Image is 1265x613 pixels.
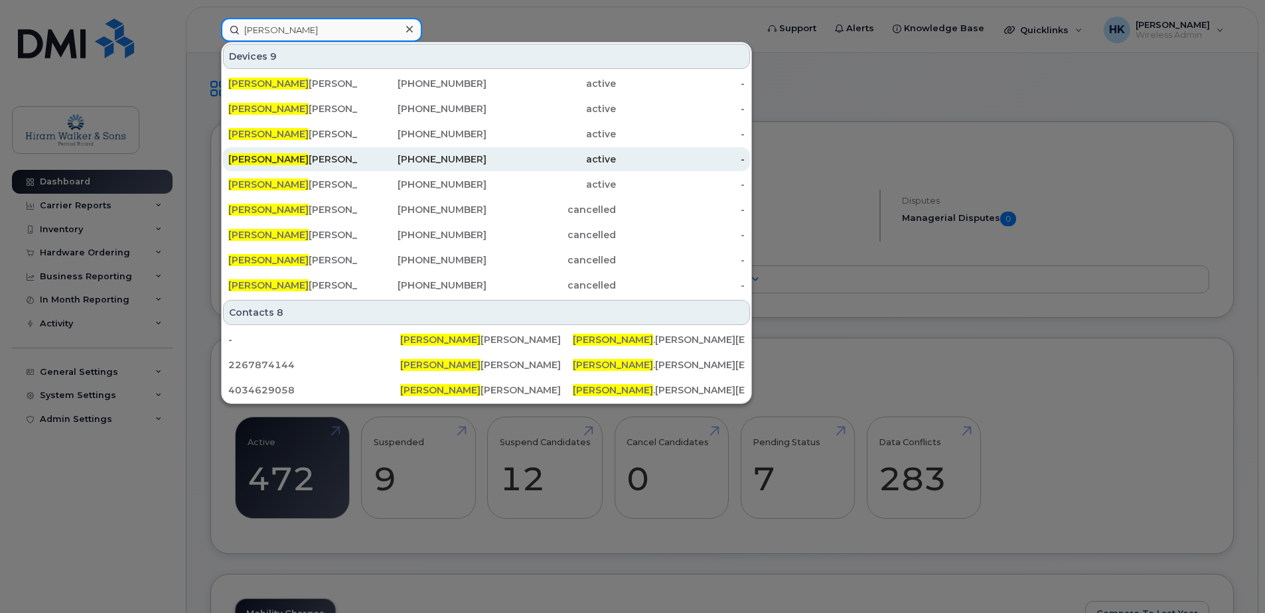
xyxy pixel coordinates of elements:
span: [PERSON_NAME] [228,279,309,291]
div: [PHONE_NUMBER] [358,178,487,191]
div: 4034629058 [228,383,400,397]
span: [PERSON_NAME] [228,178,309,190]
div: - [616,203,745,216]
a: [PERSON_NAME][PERSON_NAME][PHONE_NUMBER]active- [223,172,750,196]
div: [PERSON_NAME] [400,333,572,346]
div: [PERSON_NAME] [228,228,358,241]
span: [PERSON_NAME] [228,78,309,90]
span: [PERSON_NAME] [228,204,309,216]
div: [PHONE_NUMBER] [358,203,487,216]
div: active [486,77,616,90]
div: 2267874144 [228,358,400,372]
div: .[PERSON_NAME][EMAIL_ADDRESS][PERSON_NAME][DOMAIN_NAME] [573,358,745,372]
div: [PHONE_NUMBER] [358,228,487,241]
div: - [616,228,745,241]
div: cancelled [486,279,616,292]
div: active [486,102,616,115]
div: [PERSON_NAME] [228,203,358,216]
div: [PERSON_NAME] [400,383,572,397]
div: active [486,178,616,191]
a: 2267874144[PERSON_NAME][PERSON_NAME][PERSON_NAME].[PERSON_NAME][EMAIL_ADDRESS][PERSON_NAME][DOMAI... [223,353,750,377]
a: [PERSON_NAME][PERSON_NAME][PHONE_NUMBER]cancelled- [223,273,750,297]
span: 8 [277,306,283,319]
div: - [616,127,745,141]
a: [PERSON_NAME][PERSON_NAME][PHONE_NUMBER]cancelled- [223,223,750,247]
div: [PERSON_NAME] [228,279,358,292]
div: - [616,178,745,191]
div: .[PERSON_NAME][EMAIL_ADDRESS][PERSON_NAME][DOMAIN_NAME] [573,383,745,397]
div: active [486,127,616,141]
span: [PERSON_NAME] [228,229,309,241]
div: cancelled [486,253,616,267]
span: [PERSON_NAME] [400,384,481,396]
a: -[PERSON_NAME][PERSON_NAME][PERSON_NAME].[PERSON_NAME][EMAIL_ADDRESS][PERSON_NAME][DOMAIN_NAME] [223,328,750,352]
div: .[PERSON_NAME][EMAIL_ADDRESS][PERSON_NAME][DOMAIN_NAME] [573,333,745,346]
div: [PERSON_NAME] [400,358,572,372]
span: [PERSON_NAME] [573,334,653,346]
div: [PHONE_NUMBER] [358,77,487,90]
div: [PERSON_NAME] [228,153,358,166]
div: [PHONE_NUMBER] [358,127,487,141]
div: [PHONE_NUMBER] [358,279,487,292]
span: [PERSON_NAME] [228,254,309,266]
div: - [616,279,745,292]
a: [PERSON_NAME][PERSON_NAME][PHONE_NUMBER]active- [223,72,750,96]
a: 4034629058[PERSON_NAME][PERSON_NAME][PERSON_NAME].[PERSON_NAME][EMAIL_ADDRESS][PERSON_NAME][DOMAI... [223,378,750,402]
div: - [228,333,400,346]
div: - [616,77,745,90]
a: [PERSON_NAME][PERSON_NAME][PHONE_NUMBER]active- [223,97,750,121]
a: [PERSON_NAME][PERSON_NAME][PHONE_NUMBER]active- [223,122,750,146]
div: [PERSON_NAME] [228,77,358,90]
div: - [616,153,745,166]
div: [PERSON_NAME] [228,178,358,191]
div: [PHONE_NUMBER] [358,253,487,267]
a: [PERSON_NAME][PERSON_NAME][PHONE_NUMBER]cancelled- [223,198,750,222]
span: [PERSON_NAME] [573,384,653,396]
div: [PHONE_NUMBER] [358,153,487,166]
div: active [486,153,616,166]
span: [PERSON_NAME] [228,153,309,165]
div: Devices [223,44,750,69]
div: cancelled [486,228,616,241]
span: [PERSON_NAME] [400,334,481,346]
div: [PHONE_NUMBER] [358,102,487,115]
div: [PERSON_NAME] [228,127,358,141]
div: - [616,102,745,115]
div: [PERSON_NAME] [228,253,358,267]
div: [PERSON_NAME] [228,102,358,115]
a: [PERSON_NAME][PERSON_NAME][PHONE_NUMBER]active- [223,147,750,171]
span: [PERSON_NAME] [573,359,653,371]
div: - [616,253,745,267]
div: cancelled [486,203,616,216]
span: 9 [270,50,277,63]
a: [PERSON_NAME][PERSON_NAME][PHONE_NUMBER]cancelled- [223,248,750,272]
div: Contacts [223,300,750,325]
span: [PERSON_NAME] [400,359,481,371]
span: [PERSON_NAME] [228,128,309,140]
span: [PERSON_NAME] [228,103,309,115]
